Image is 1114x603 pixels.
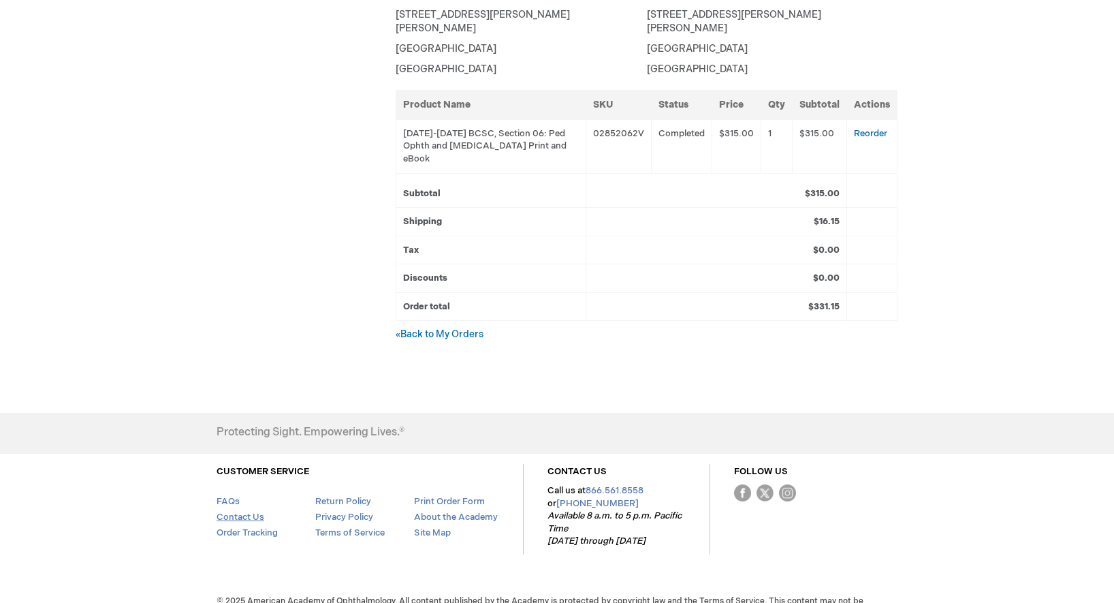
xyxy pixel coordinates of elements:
[547,510,682,546] em: Available 8 a.m. to 5 p.m. Pacific Time [DATE] through [DATE]
[814,216,840,227] strong: $16.15
[647,9,821,34] span: [STREET_ADDRESS][PERSON_NAME][PERSON_NAME]
[315,527,385,538] a: Terms of Service
[793,119,847,173] td: $315.00
[805,188,840,199] strong: $315.00
[847,90,897,119] th: Actions
[217,512,264,523] a: Contact Us
[761,90,793,119] th: Qty
[813,273,840,283] strong: $0.00
[734,466,788,477] a: FOLLOW US
[586,119,652,173] td: 02852062V
[547,466,607,477] a: CONTACT US
[652,119,712,173] td: Completed
[586,90,652,119] th: SKU
[813,245,840,256] strong: $0.00
[734,484,751,501] img: Facebook
[396,9,570,34] span: [STREET_ADDRESS][PERSON_NAME][PERSON_NAME]
[808,301,840,312] strong: $331.15
[315,496,371,507] a: Return Policy
[396,43,496,55] span: [GEOGRAPHIC_DATA]
[403,188,441,199] strong: Subtotal
[396,328,483,340] a: «Back to My Orders
[647,43,748,55] span: [GEOGRAPHIC_DATA]
[414,512,498,523] a: About the Academy
[315,512,373,523] a: Privacy Policy
[757,484,774,501] img: Twitter
[712,90,761,119] th: Price
[396,63,496,75] span: [GEOGRAPHIC_DATA]
[779,484,796,501] img: instagram
[403,301,450,312] strong: Order total
[403,273,447,283] strong: Discounts
[403,216,442,227] strong: Shipping
[396,330,400,340] small: «
[652,90,712,119] th: Status
[403,245,419,256] strong: Tax
[647,63,748,75] span: [GEOGRAPHIC_DATA]
[396,119,586,173] td: [DATE]-[DATE] BCSC, Section 06: Ped Ophth and [MEDICAL_DATA] Print and eBook
[712,119,761,173] td: $315.00
[414,496,485,507] a: Print Order Form
[793,90,847,119] th: Subtotal
[217,527,278,538] a: Order Tracking
[556,498,639,509] a: [PHONE_NUMBER]
[217,466,309,477] a: CUSTOMER SERVICE
[217,496,240,507] a: FAQs
[414,527,451,538] a: Site Map
[547,484,686,548] p: Call us at or
[217,427,404,439] h4: Protecting Sight. Empowering Lives.®
[586,485,643,496] a: 866.561.8558
[854,128,887,139] a: Reorder
[761,119,793,173] td: 1
[396,90,586,119] th: Product Name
